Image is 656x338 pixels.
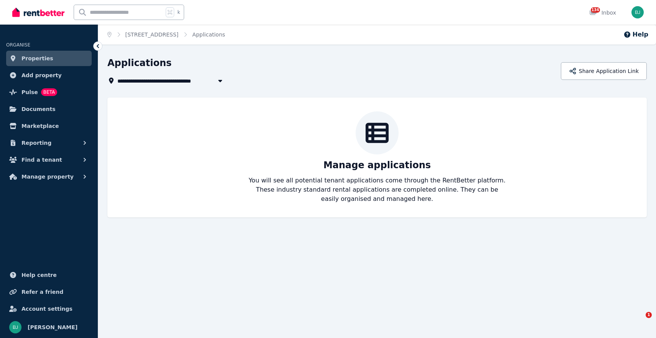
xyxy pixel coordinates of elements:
p: You will see all potential tenant applications come through the RentBetter platform. These indust... [248,176,506,204]
span: Refer a friend [21,287,63,297]
button: Help [623,30,648,39]
p: Manage applications [323,159,431,171]
span: ORGANISE [6,42,30,48]
span: Find a tenant [21,155,62,164]
span: 1 [646,312,652,318]
img: Bom Jin [631,6,644,18]
span: Help centre [21,270,57,280]
iframe: Intercom live chat [630,312,648,330]
nav: Breadcrumb [98,25,234,45]
a: Properties [6,51,92,66]
span: BETA [41,88,57,96]
span: [PERSON_NAME] [28,323,77,332]
span: Properties [21,54,53,63]
span: 134 [591,7,600,13]
a: Help centre [6,267,92,283]
button: Reporting [6,135,92,151]
h1: Applications [107,57,171,69]
span: Add property [21,71,62,80]
button: Find a tenant [6,152,92,167]
a: Add property [6,68,92,83]
div: Inbox [589,9,616,17]
span: k [177,9,180,15]
span: Marketplace [21,121,59,131]
a: [STREET_ADDRESS] [125,31,179,38]
span: Manage property [21,172,74,181]
button: Share Application Link [561,62,647,80]
button: Manage property [6,169,92,184]
span: Reporting [21,138,51,147]
span: Pulse [21,88,38,97]
a: Marketplace [6,118,92,134]
span: Applications [192,31,225,38]
span: Account settings [21,304,73,313]
img: Bom Jin [9,321,21,333]
a: Refer a friend [6,284,92,300]
img: RentBetter [12,7,64,18]
span: Documents [21,104,56,114]
a: PulseBETA [6,84,92,100]
a: Account settings [6,301,92,316]
a: Documents [6,101,92,117]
